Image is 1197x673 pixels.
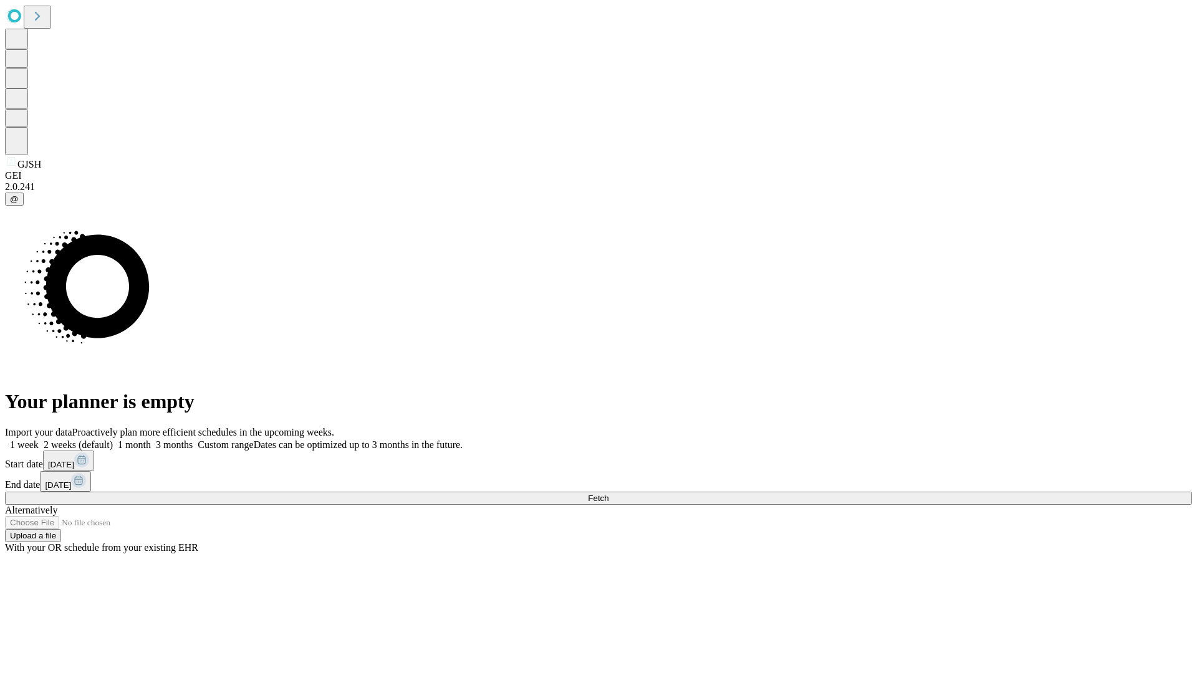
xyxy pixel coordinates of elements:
span: @ [10,194,19,204]
button: [DATE] [43,451,94,471]
span: Dates can be optimized up to 3 months in the future. [254,439,463,450]
span: With your OR schedule from your existing EHR [5,542,198,553]
span: 3 months [156,439,193,450]
button: Upload a file [5,529,61,542]
span: [DATE] [48,460,74,469]
div: 2.0.241 [5,181,1192,193]
span: GJSH [17,159,41,169]
span: Alternatively [5,505,57,515]
div: Start date [5,451,1192,471]
div: End date [5,471,1192,492]
span: 1 week [10,439,39,450]
span: Proactively plan more efficient schedules in the upcoming weeks. [72,427,334,437]
div: GEI [5,170,1192,181]
button: [DATE] [40,471,91,492]
span: [DATE] [45,480,71,490]
h1: Your planner is empty [5,390,1192,413]
span: Fetch [588,494,608,503]
span: 2 weeks (default) [44,439,113,450]
span: 1 month [118,439,151,450]
span: Import your data [5,427,72,437]
span: Custom range [198,439,253,450]
button: @ [5,193,24,206]
button: Fetch [5,492,1192,505]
